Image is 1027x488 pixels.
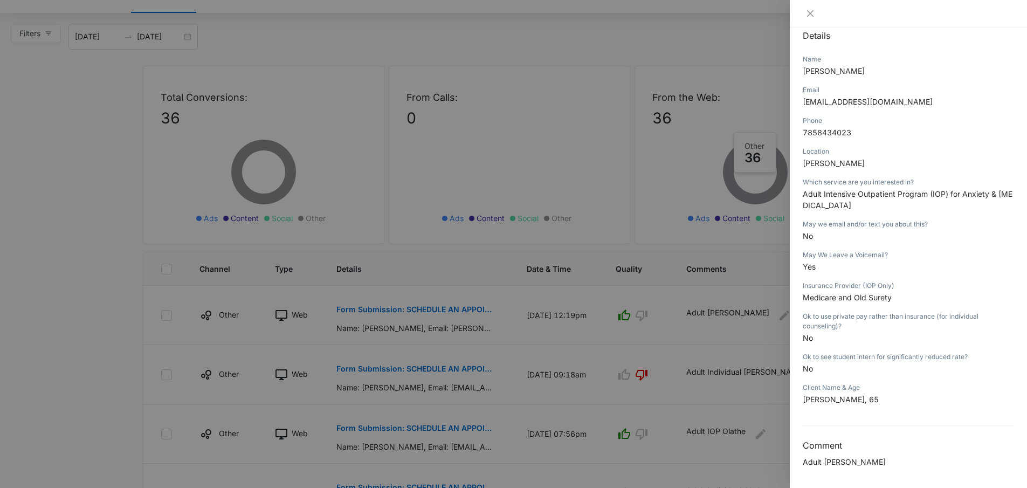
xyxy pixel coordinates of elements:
div: Ok to see student intern for significantly reduced rate? [803,352,1014,362]
span: No [803,231,813,240]
span: No [803,333,813,342]
h2: Details [803,29,1014,42]
div: May We Leave a Voicemail? [803,250,1014,260]
span: No [803,364,813,373]
div: Location [803,147,1014,156]
h3: Comment [803,439,1014,452]
div: Name [803,54,1014,64]
div: Email [803,85,1014,95]
div: Which service are you interested in? [803,177,1014,187]
span: Adult Intensive Outpatient Program (IOP) for Anxiety & [MEDICAL_DATA] [803,189,1012,210]
span: Medicare and Old Surety [803,293,892,302]
span: [PERSON_NAME] [803,66,865,75]
span: Yes [803,262,816,271]
div: Client Name & Age [803,383,1014,393]
div: Phone [803,116,1014,126]
span: 7858434023 [803,128,851,137]
span: [PERSON_NAME] [803,159,865,168]
div: Insurance Provider (IOP Only) [803,281,1014,291]
span: [EMAIL_ADDRESS][DOMAIN_NAME] [803,97,933,106]
button: Close [803,9,818,18]
span: [PERSON_NAME], 65 [803,395,879,404]
div: May we email and/or text you about this? [803,219,1014,229]
div: Ok to use private pay rather than insurance (for individual counseling)? [803,312,1014,331]
p: Adult [PERSON_NAME] [803,456,1014,468]
span: close [806,9,815,18]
